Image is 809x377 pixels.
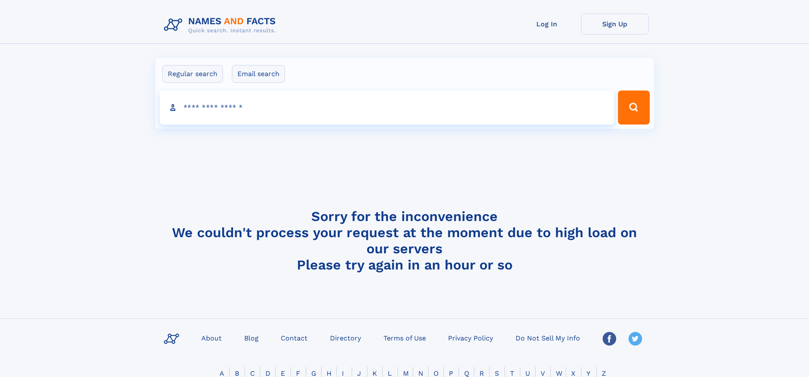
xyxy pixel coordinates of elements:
a: Terms of Use [380,332,429,344]
img: Logo Names and Facts [161,14,283,37]
button: Search Button [618,91,649,125]
img: Twitter [629,332,642,346]
a: Contact [277,332,311,344]
input: search input [160,91,615,125]
h4: Sorry for the inconvenience We couldn't process your request at the moment due to high load on ou... [161,208,649,273]
label: Email search [232,65,285,83]
img: Facebook [603,332,616,346]
a: Do Not Sell My Info [512,332,583,344]
a: Blog [241,332,262,344]
a: Log In [513,14,581,34]
a: Privacy Policy [445,332,496,344]
label: Regular search [162,65,223,83]
a: Sign Up [581,14,649,34]
a: About [198,332,225,344]
a: Directory [327,332,364,344]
